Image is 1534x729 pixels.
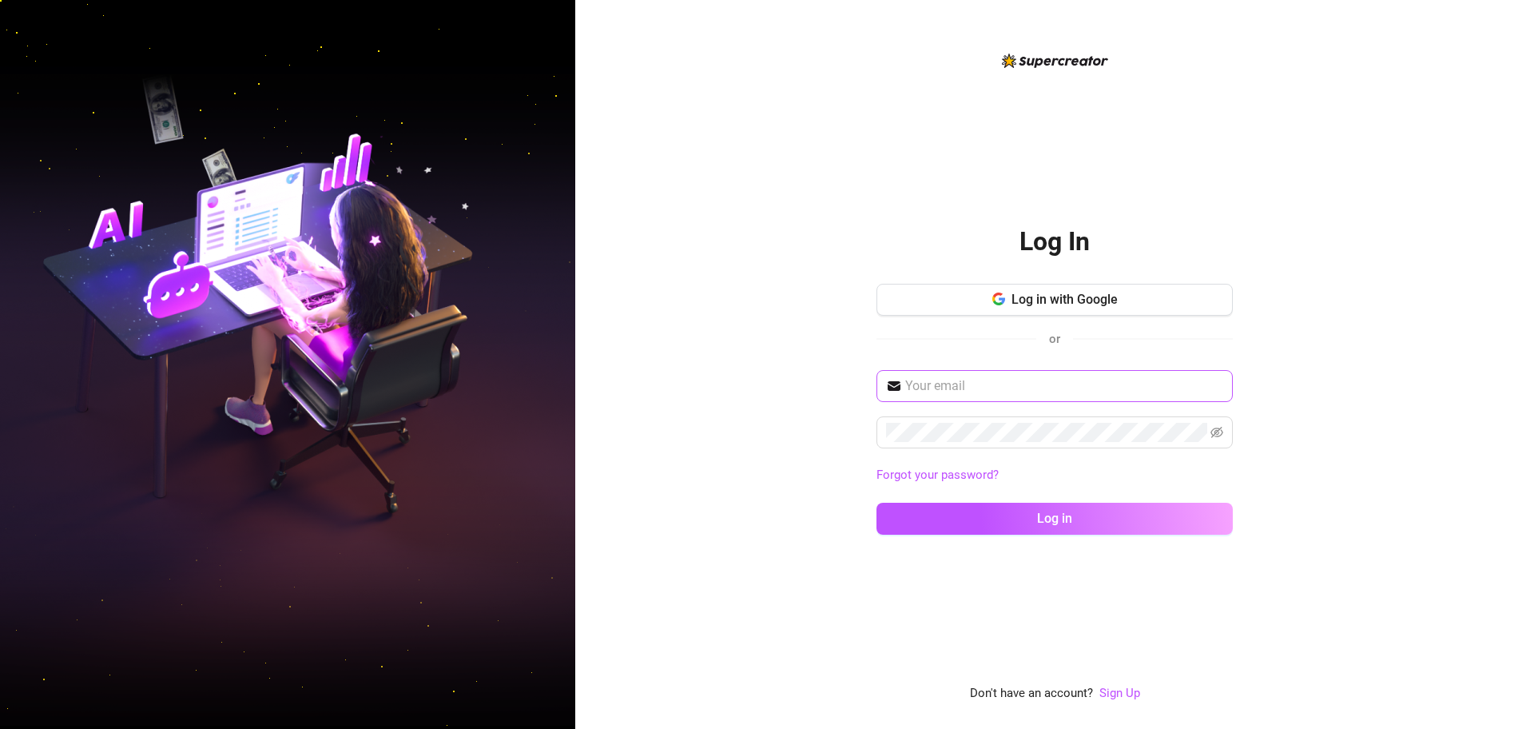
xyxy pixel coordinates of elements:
span: Don't have an account? [970,684,1093,703]
a: Sign Up [1099,684,1140,703]
img: logo-BBDzfeDw.svg [1002,54,1108,68]
span: Log in [1037,511,1072,526]
a: Forgot your password? [876,466,1233,485]
span: eye-invisible [1210,426,1223,439]
span: Log in with Google [1011,292,1118,307]
button: Log in [876,503,1233,535]
a: Forgot your password? [876,468,999,482]
h2: Log In [1019,225,1090,258]
a: Sign Up [1099,686,1140,700]
span: or [1049,332,1060,346]
input: Your email [905,376,1223,396]
button: Log in with Google [876,284,1233,316]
